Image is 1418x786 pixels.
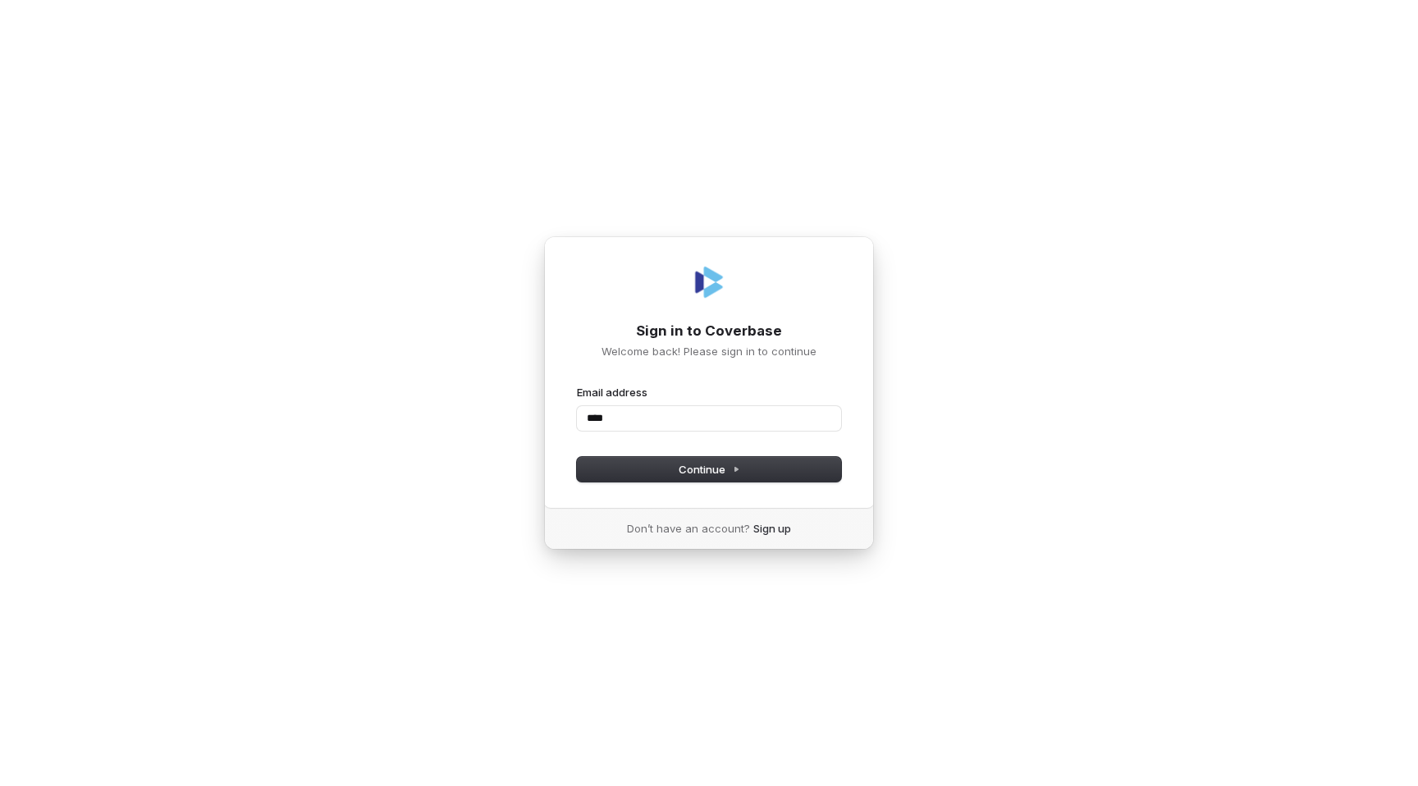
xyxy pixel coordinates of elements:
[577,385,647,400] label: Email address
[577,457,841,482] button: Continue
[689,263,729,302] img: Coverbase
[753,521,791,536] a: Sign up
[627,521,750,536] span: Don’t have an account?
[577,322,841,341] h1: Sign in to Coverbase
[679,462,740,477] span: Continue
[577,344,841,359] p: Welcome back! Please sign in to continue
